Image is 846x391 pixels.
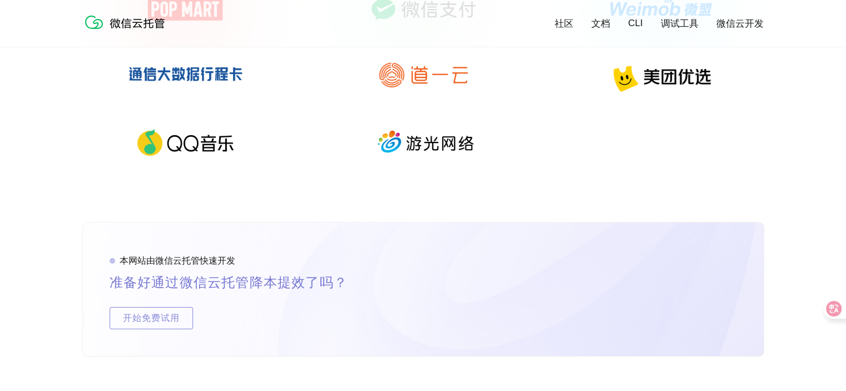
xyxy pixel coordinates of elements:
[555,17,573,30] a: 社区
[661,17,699,30] a: 调试工具
[591,17,610,30] a: 文档
[83,11,172,33] img: 微信云托管
[110,271,374,294] p: 准备好通过微信云托管降本提效了吗？
[628,18,642,29] a: CLI
[83,26,172,35] a: 微信云托管
[110,307,192,329] span: 开始免费试用
[716,17,764,30] a: 微信云开发
[120,255,235,267] p: 本网站由微信云托管快速开发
